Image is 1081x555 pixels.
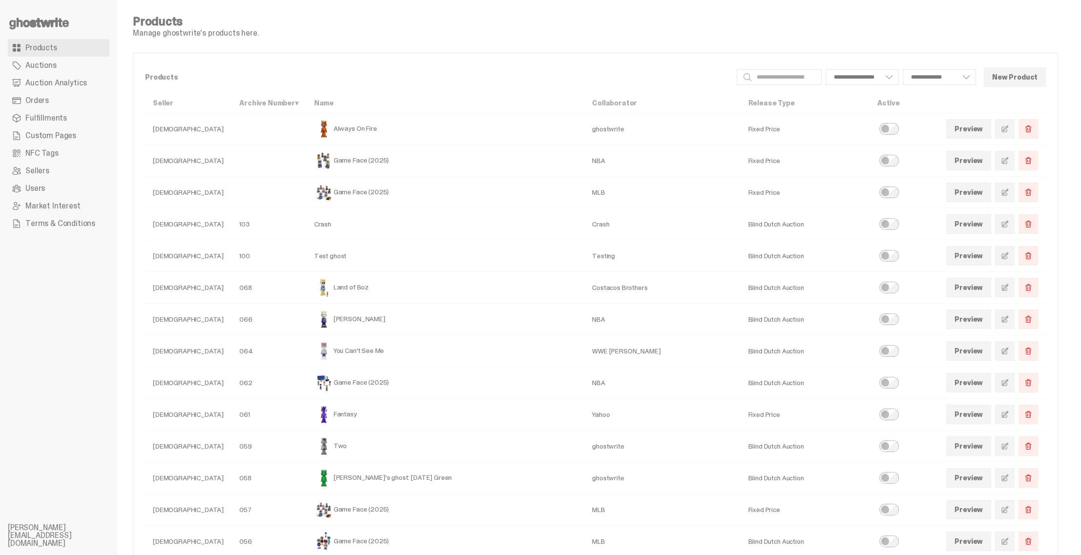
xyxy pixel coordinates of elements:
td: Blind Dutch Auction [740,431,869,462]
a: Fulfillments [8,109,109,127]
a: Preview [946,436,991,456]
td: [PERSON_NAME]'s ghost: [DATE] Green [306,462,584,494]
span: Custom Pages [25,132,76,140]
span: ▾ [295,99,298,107]
td: Costacos Brothers [584,272,740,304]
span: Users [25,185,45,192]
span: Terms & Conditions [25,220,95,227]
a: Preview [946,341,991,361]
span: Orders [25,97,49,104]
td: Test ghost [306,240,584,272]
span: Market Interest [25,202,81,210]
button: Delete Product [1018,500,1038,519]
td: ghostwrite [584,431,740,462]
a: Preview [946,246,991,266]
td: 059 [232,431,306,462]
a: Auction Analytics [8,74,109,92]
button: Delete Product [1018,246,1038,266]
td: 062 [232,367,306,399]
img: Game Face (2025) [314,500,334,519]
a: Auctions [8,57,109,74]
td: ghostwrite [584,462,740,494]
th: Seller [145,93,232,113]
td: [DEMOGRAPHIC_DATA] [145,240,232,272]
a: Terms & Conditions [8,215,109,232]
img: Always On Fire [314,119,334,139]
td: Yahoo [584,399,740,431]
td: Fixed Price [740,399,869,431]
td: NBA [584,304,740,335]
td: Testing [584,240,740,272]
td: [DEMOGRAPHIC_DATA] [145,462,232,494]
td: [DEMOGRAPHIC_DATA] [145,494,232,526]
td: [DEMOGRAPHIC_DATA] [145,113,232,145]
button: Delete Product [1018,214,1038,234]
img: Game Face (2025) [314,373,334,392]
td: [PERSON_NAME] [306,304,584,335]
img: Fantasy [314,405,334,424]
td: 066 [232,304,306,335]
td: Blind Dutch Auction [740,208,869,240]
a: Preview [946,373,991,392]
span: Auctions [25,62,57,69]
td: [DEMOGRAPHIC_DATA] [145,304,232,335]
p: Products [145,74,729,81]
td: Always On Fire [306,113,584,145]
td: [DEMOGRAPHIC_DATA] [145,367,232,399]
td: [DEMOGRAPHIC_DATA] [145,335,232,367]
a: Products [8,39,109,57]
td: 103 [232,208,306,240]
span: Fulfillments [25,114,67,122]
td: 068 [232,272,306,304]
button: Delete Product [1018,119,1038,139]
td: Game Face (2025) [306,177,584,208]
td: Fantasy [306,399,584,431]
td: Game Face (2025) [306,367,584,399]
img: Schrödinger's ghost: Sunday Green [314,468,334,488]
td: 057 [232,494,306,526]
button: Delete Product [1018,278,1038,297]
td: ghostwrite [584,113,740,145]
th: Release Type [740,93,869,113]
h4: Products [133,16,259,27]
p: Manage ghostwrite's products here. [133,29,259,37]
th: Collaborator [584,93,740,113]
img: Game Face (2025) [314,151,334,170]
td: Game Face (2025) [306,145,584,177]
span: Auction Analytics [25,79,87,87]
a: Custom Pages [8,127,109,144]
td: [DEMOGRAPHIC_DATA] [145,208,232,240]
td: Fixed Price [740,145,869,177]
a: Preview [946,278,991,297]
button: Delete Product [1018,183,1038,202]
td: WWE [PERSON_NAME] [584,335,740,367]
img: Eminem [314,309,334,329]
td: [DEMOGRAPHIC_DATA] [145,399,232,431]
td: Fixed Price [740,113,869,145]
td: Fixed Price [740,494,869,526]
td: Blind Dutch Auction [740,240,869,272]
td: 100 [232,240,306,272]
img: Game Face (2025) [314,532,334,551]
td: MLB [584,494,740,526]
a: Active [877,99,900,107]
img: Land of Boz [314,278,334,297]
li: [PERSON_NAME][EMAIL_ADDRESS][DOMAIN_NAME] [8,524,125,547]
button: Delete Product [1018,373,1038,392]
a: Preview [946,151,991,170]
span: NFC Tags [25,149,59,157]
a: Preview [946,405,991,424]
button: Delete Product [1018,405,1038,424]
td: Blind Dutch Auction [740,462,869,494]
td: Game Face (2025) [306,494,584,526]
a: Archive Number▾ [239,99,298,107]
img: Game Face (2025) [314,183,334,202]
td: NBA [584,367,740,399]
td: Two [306,431,584,462]
a: Preview [946,214,991,234]
button: Delete Product [1018,532,1038,551]
a: Orders [8,92,109,109]
td: [DEMOGRAPHIC_DATA] [145,431,232,462]
a: Preview [946,468,991,488]
img: You Can't See Me [314,341,334,361]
